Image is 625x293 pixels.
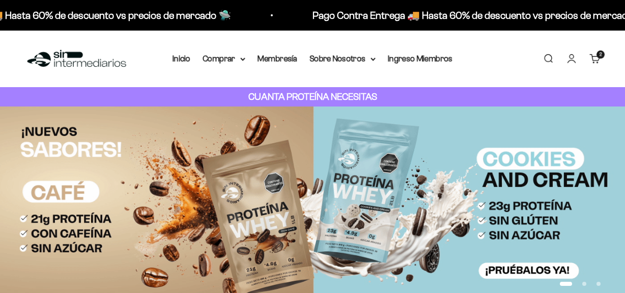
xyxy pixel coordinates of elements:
[388,54,452,63] a: Ingreso Miembros
[600,52,602,57] span: 2
[173,54,190,63] a: Inicio
[203,52,245,65] summary: Comprar
[309,52,376,65] summary: Sobre Nosotros
[258,54,297,63] a: Membresía
[248,91,377,102] strong: CUANTA PROTEÍNA NECESITAS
